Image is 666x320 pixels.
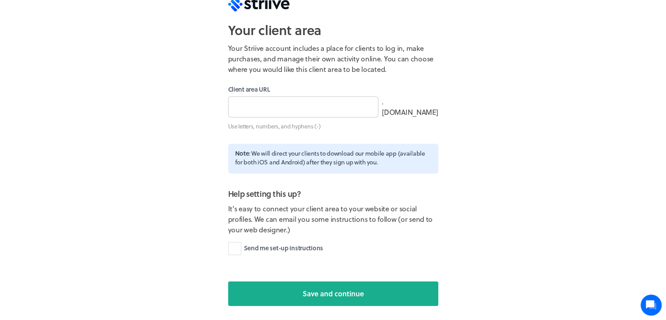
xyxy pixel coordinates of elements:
[228,242,323,255] label: Send me set-up instructions
[12,136,163,147] p: Find an answer quickly
[228,188,438,200] h2: Help setting this up?
[235,149,249,158] span: Note
[228,121,438,132] p: Use letters, numbers, and hyphens (-)
[13,58,162,86] h2: We're here to help. Ask us anything!
[228,281,438,306] button: Save and continue
[228,43,438,75] p: Your Striive account includes a place for clients to log in, make purchases, and manage their own...
[303,288,364,299] span: Save and continue
[228,203,438,235] p: It's easy to connect your client area to your website or social profiles. We can email you some i...
[641,295,662,316] iframe: gist-messenger-bubble-iframe
[228,22,438,38] h1: Your client area
[14,102,162,120] button: New conversation
[13,43,162,57] h1: Hi [PERSON_NAME]
[228,85,438,94] label: Client area URL
[56,107,105,114] span: New conversation
[25,151,156,168] input: Search articles
[382,96,438,117] span: .[DOMAIN_NAME]
[235,149,431,167] h3: : We will direct your clients to download our mobile app (available for both iOS and Android) aft...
